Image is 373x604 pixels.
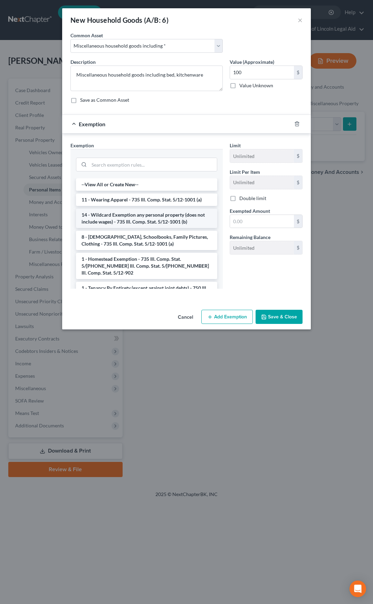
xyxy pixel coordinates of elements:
button: Add Exemption [201,310,253,324]
div: Open Intercom Messenger [350,581,366,597]
label: Common Asset [70,32,103,39]
li: --View All or Create New-- [76,178,217,191]
div: $ [294,149,302,162]
span: Exemption [79,121,105,127]
div: $ [294,66,302,79]
label: Double limit [239,195,266,202]
label: Value (Approximate) [230,58,274,66]
input: 0.00 [230,215,294,228]
input: 0.00 [230,66,294,79]
li: 11 - Wearing Apparel - 735 Ill. Comp. Stat. 5/12-1001 (a) [76,194,217,206]
button: × [298,16,303,24]
div: $ [294,215,302,228]
span: Description [70,59,96,65]
span: Exemption [70,142,94,148]
input: -- [230,149,294,162]
li: 8 - [DEMOGRAPHIC_DATA], Schoolbooks, Family Pictures, Clothing - 735 Ill. Comp. Stat. 5/12-1001 (a) [76,231,217,250]
label: Remaining Balance [230,234,270,241]
div: $ [294,176,302,189]
div: $ [294,241,302,254]
li: 1 - Homestead Exemption - 735 Ill. Comp. Stat. 5/[PHONE_NUMBER] Ill. Comp. Stat. 5/[PHONE_NUMBER]... [76,253,217,279]
input: -- [230,176,294,189]
li: 1 - Tenancy By Entirety (except against joint debts) - 750 Ill. Comp. Stat. 65/22 765 Ill. Comp. ... [76,282,217,301]
input: Search exemption rules... [89,158,217,171]
span: Limit [230,142,241,148]
div: New Household Goods (A/B: 6) [70,15,169,25]
input: -- [230,241,294,254]
button: Save & Close [256,310,303,324]
li: 14 - Wildcard Exemption any personal property (does not include wages) - 735 Ill. Comp. Stat. 5/1... [76,209,217,228]
span: Exempted Amount [230,208,270,214]
label: Limit Per Item [230,168,260,176]
label: Save as Common Asset [80,97,129,103]
label: Value Unknown [239,82,273,89]
button: Cancel [172,310,199,324]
